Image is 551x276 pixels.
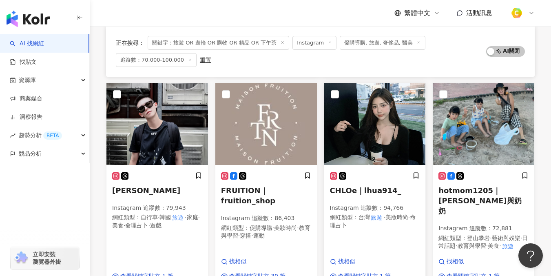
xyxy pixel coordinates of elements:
span: 活動訊息 [466,9,492,17]
p: Instagram 追蹤數 ： 72,881 [438,225,529,233]
span: · [408,214,410,220]
span: · [198,214,200,220]
a: searchAI 找網紅 [10,40,44,48]
span: 找相似 [229,258,246,266]
mark: 旅遊 [171,213,185,222]
span: · [486,243,488,249]
p: 網紅類型 ： [438,234,529,250]
p: 網紅類型 ： [221,224,311,240]
span: [PERSON_NAME] [112,186,180,195]
span: 韓國 [159,214,171,220]
span: · [520,235,522,241]
span: 遊戲 [150,222,162,229]
span: · [238,232,240,239]
mark: 旅遊 [501,242,515,251]
mark: 旅遊 [370,213,384,222]
span: 追蹤數：70,000-100,000 [116,53,197,67]
img: KOL Avatar [106,83,208,165]
span: · [124,222,125,229]
a: 找相似 [438,258,500,266]
span: rise [10,133,15,138]
span: 自行車 [141,214,158,220]
span: 美妝時尚 [274,225,297,231]
img: KOL Avatar [324,83,426,165]
span: 立即安裝 瀏覽器外掛 [33,251,61,265]
span: 美妝時尚 [385,214,408,220]
p: 網紅類型 ： [112,214,202,229]
a: chrome extension立即安裝 瀏覽器外掛 [11,247,79,269]
span: 運動 [253,232,265,239]
img: chrome extension [13,252,29,265]
span: · [297,225,299,231]
span: 找相似 [338,258,355,266]
span: 競品分析 [19,145,42,163]
span: 穿搭 [240,232,251,239]
span: 關鍵字：旅遊 OR 遊輪 OR 購物 OR 精品 OR 下午茶 [148,36,289,50]
span: · [499,243,501,249]
img: logo [7,11,50,27]
span: 正在搜尋 ： [116,40,144,46]
span: 教育與學習 [458,243,486,249]
a: 商案媒合 [10,95,42,103]
img: KOL Avatar [215,83,317,165]
span: 美食 [112,222,124,229]
a: 洞察報告 [10,113,42,121]
span: 登山攀岩 [467,235,490,241]
span: 台灣 [358,214,370,220]
span: · [148,222,150,229]
span: · [456,243,457,249]
span: · [251,232,253,239]
div: BETA [43,131,62,140]
a: 找相似 [330,258,391,266]
span: hotmom1205｜[PERSON_NAME]與奶奶 [438,186,521,215]
span: · [185,214,186,220]
span: 藝術與娛樂 [492,235,520,241]
span: Instagram [292,36,336,50]
p: Instagram 追蹤數 ： 79,943 [112,204,202,212]
span: · [272,225,274,231]
span: CHLOe｜lhua914_ [330,186,401,195]
span: · [383,214,385,220]
div: 重置 [200,57,211,63]
img: KOL Avatar [433,83,534,165]
p: 網紅類型 ： [330,214,420,229]
a: 找相似 [221,258,286,266]
span: 趨勢分析 [19,126,62,145]
span: · [490,235,491,241]
span: 美食 [488,243,499,249]
span: 命理占卜 [125,222,148,229]
span: 繁體中文 [404,9,430,18]
span: 促購導購, 旅遊, 奢侈品, 醫美 [340,36,425,50]
a: 找貼文 [10,58,37,66]
span: · [158,214,159,220]
img: %E6%96%B9%E5%BD%A2%E7%B4%94.png [509,5,524,21]
span: 家庭 [187,214,198,220]
span: FRUITION｜fruition_shop [221,186,275,205]
p: Instagram 追蹤數 ： 94,766 [330,204,420,212]
span: 促購導購 [250,225,272,231]
iframe: Help Scout Beacon - Open [518,243,543,268]
span: 資源庫 [19,71,36,89]
p: Instagram 追蹤數 ： 86,403 [221,214,311,223]
span: 找相似 [447,258,464,266]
